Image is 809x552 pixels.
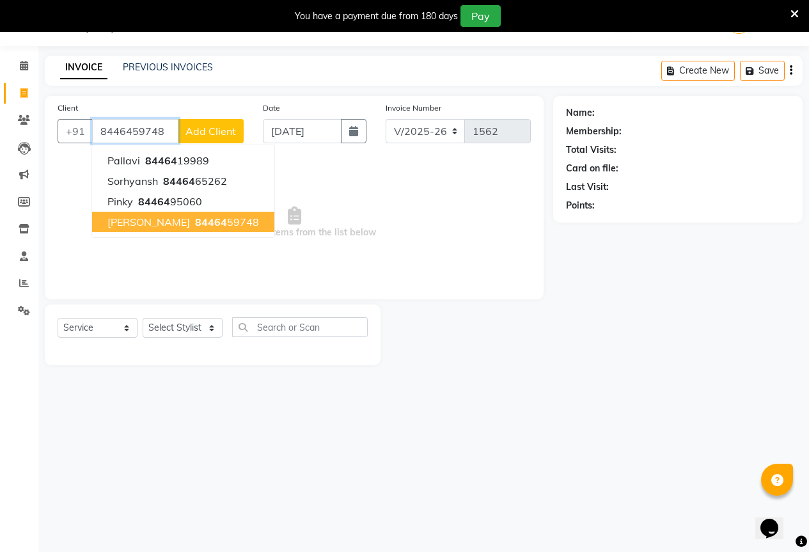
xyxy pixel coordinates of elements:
button: Pay [460,5,501,27]
span: pallavi [107,154,140,167]
span: Add Client [185,125,236,138]
label: Client [58,102,78,114]
button: Create New [661,61,735,81]
span: Select & add items from the list below [58,159,531,287]
span: 84464 [145,154,177,167]
button: Add Client [178,119,244,143]
input: Search by Name/Mobile/Email/Code [92,119,178,143]
span: sorhyansh [107,175,158,187]
button: +91 [58,119,93,143]
div: You have a payment due from 180 days [295,10,458,23]
iframe: chat widget [755,501,796,539]
span: 84464 [195,216,227,228]
div: Total Visits: [566,143,617,157]
span: 84464 [163,175,195,187]
div: Membership: [566,125,622,138]
span: 84464 [138,195,170,208]
span: Pinky [107,195,133,208]
button: Save [740,61,785,81]
div: Last Visit: [566,180,609,194]
label: Invoice Number [386,102,441,114]
div: Points: [566,199,595,212]
div: Name: [566,106,595,120]
span: [PERSON_NAME] [107,216,190,228]
ngb-highlight: 59748 [192,216,259,228]
label: Date [263,102,280,114]
ngb-highlight: 65262 [161,175,227,187]
a: PREVIOUS INVOICES [123,61,213,73]
div: Card on file: [566,162,618,175]
input: Search or Scan [232,317,368,337]
ngb-highlight: 95060 [136,195,202,208]
a: INVOICE [60,56,107,79]
ngb-highlight: 19989 [143,154,209,167]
